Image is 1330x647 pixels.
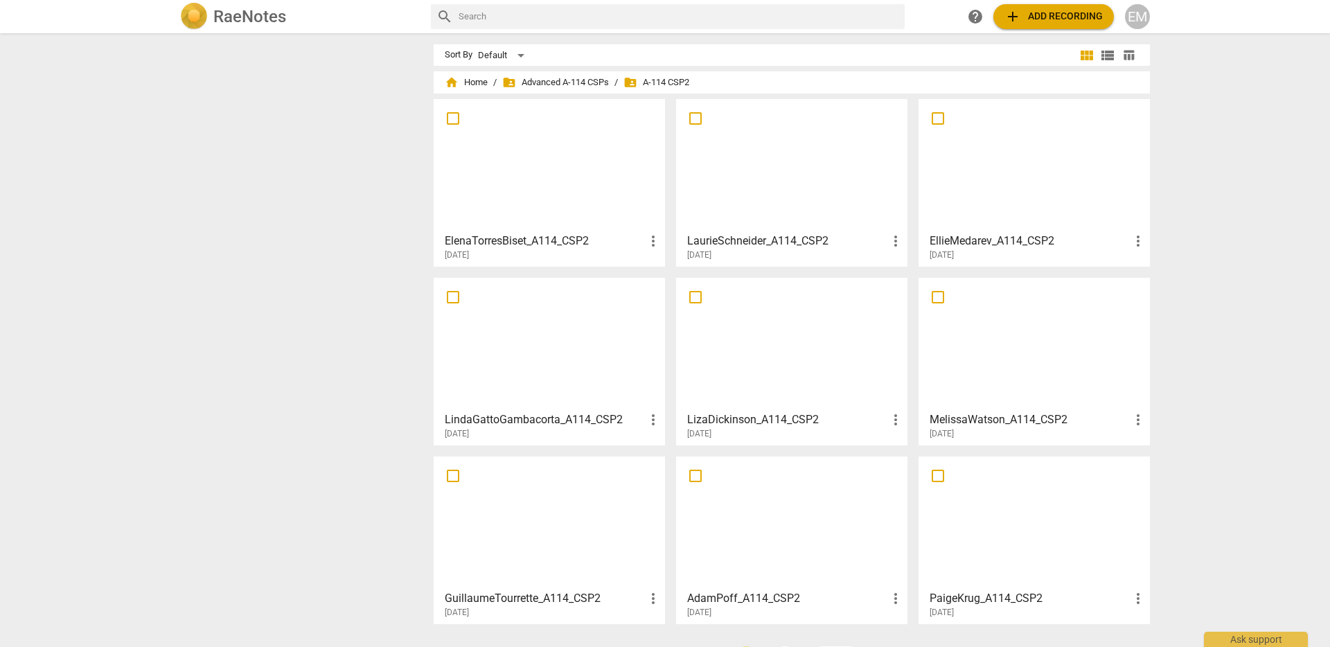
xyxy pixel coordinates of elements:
h3: AdamPoff_A114_CSP2 [687,590,887,607]
div: Default [478,44,529,67]
h3: GuillaumeTourrette_A114_CSP2 [445,590,645,607]
span: more_vert [645,233,662,249]
span: more_vert [645,411,662,428]
span: [DATE] [687,428,711,440]
a: ElenaTorresBiset_A114_CSP2[DATE] [438,104,660,260]
span: more_vert [1130,233,1146,249]
span: Advanced A-114 CSPs [502,76,609,89]
h3: LaurieSchneider_A114_CSP2 [687,233,887,249]
a: PaigeKrug_A114_CSP2[DATE] [923,461,1145,618]
span: [DATE] [687,607,711,619]
a: LogoRaeNotes [180,3,420,30]
a: LindaGattoGambacorta_A114_CSP2[DATE] [438,283,660,439]
h2: RaeNotes [213,7,286,26]
span: [DATE] [445,428,469,440]
h3: EllieMedarev_A114_CSP2 [930,233,1130,249]
a: LizaDickinson_A114_CSP2[DATE] [681,283,903,439]
span: table_chart [1122,48,1135,62]
span: [DATE] [930,428,954,440]
a: GuillaumeTourrette_A114_CSP2[DATE] [438,461,660,618]
span: view_module [1079,47,1095,64]
a: EllieMedarev_A114_CSP2[DATE] [923,104,1145,260]
span: folder_shared [502,76,516,89]
span: more_vert [887,590,904,607]
a: Help [963,4,988,29]
span: [DATE] [687,249,711,261]
button: EM [1125,4,1150,29]
h3: ElenaTorresBiset_A114_CSP2 [445,233,645,249]
span: more_vert [1130,411,1146,428]
button: Table view [1118,45,1139,66]
span: search [436,8,453,25]
span: more_vert [887,233,904,249]
h3: LizaDickinson_A114_CSP2 [687,411,887,428]
span: help [967,8,984,25]
div: Sort By [445,50,472,60]
a: LaurieSchneider_A114_CSP2[DATE] [681,104,903,260]
a: MelissaWatson_A114_CSP2[DATE] [923,283,1145,439]
span: [DATE] [930,249,954,261]
span: Add recording [1004,8,1103,25]
input: Search [459,6,899,28]
button: List view [1097,45,1118,66]
span: more_vert [645,590,662,607]
span: [DATE] [445,249,469,261]
span: more_vert [1130,590,1146,607]
span: [DATE] [930,607,954,619]
span: add [1004,8,1021,25]
button: Upload [993,4,1114,29]
span: / [614,78,618,88]
span: home [445,76,459,89]
a: AdamPoff_A114_CSP2[DATE] [681,461,903,618]
button: Tile view [1076,45,1097,66]
span: [DATE] [445,607,469,619]
h3: LindaGattoGambacorta_A114_CSP2 [445,411,645,428]
span: folder_shared [623,76,637,89]
span: Home [445,76,488,89]
h3: PaigeKrug_A114_CSP2 [930,590,1130,607]
span: A-114 CSP2 [623,76,689,89]
span: more_vert [887,411,904,428]
h3: MelissaWatson_A114_CSP2 [930,411,1130,428]
span: / [493,78,497,88]
img: Logo [180,3,208,30]
div: Ask support [1204,632,1308,647]
span: view_list [1099,47,1116,64]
